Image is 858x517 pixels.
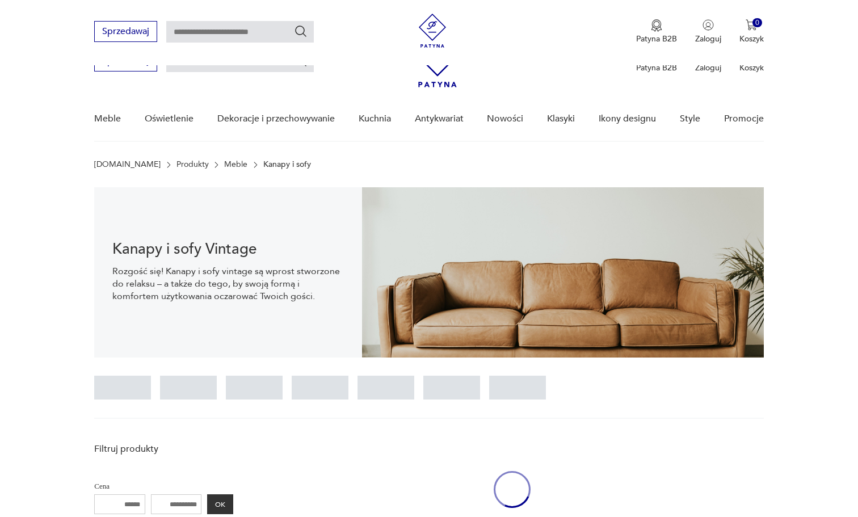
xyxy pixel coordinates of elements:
a: Sprzedawaj [94,58,157,66]
a: Style [680,97,700,141]
button: Patyna B2B [636,19,677,44]
button: Sprzedawaj [94,21,157,42]
a: Nowości [487,97,523,141]
a: Antykwariat [415,97,464,141]
p: Patyna B2B [636,33,677,44]
img: Ikona medalu [651,19,662,32]
h1: Kanapy i sofy Vintage [112,242,344,256]
a: Meble [224,160,247,169]
p: Zaloguj [695,62,721,73]
p: Koszyk [739,62,764,73]
a: Oświetlenie [145,97,194,141]
p: Koszyk [739,33,764,44]
a: Kuchnia [359,97,391,141]
button: Zaloguj [695,19,721,44]
div: 0 [752,18,762,28]
a: Promocje [724,97,764,141]
p: Cena [94,480,233,493]
a: Klasyki [547,97,575,141]
p: Patyna B2B [636,62,677,73]
a: [DOMAIN_NAME] [94,160,161,169]
a: Sprzedawaj [94,28,157,36]
a: Produkty [176,160,209,169]
img: Ikonka użytkownika [703,19,714,31]
p: Kanapy i sofy [263,160,311,169]
p: Zaloguj [695,33,721,44]
button: Szukaj [294,24,308,38]
img: Patyna - sklep z meblami i dekoracjami vintage [415,14,449,48]
img: Ikona koszyka [746,19,757,31]
a: Ikony designu [599,97,656,141]
p: Rozgość się! Kanapy i sofy vintage są wprost stworzone do relaksu – a także do tego, by swoją for... [112,265,344,302]
img: 4dcd11543b3b691785adeaf032051535.jpg [362,187,764,358]
button: OK [207,494,233,514]
button: 0Koszyk [739,19,764,44]
a: Ikona medaluPatyna B2B [636,19,677,44]
p: Filtruj produkty [94,443,233,455]
a: Dekoracje i przechowywanie [217,97,335,141]
a: Meble [94,97,121,141]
